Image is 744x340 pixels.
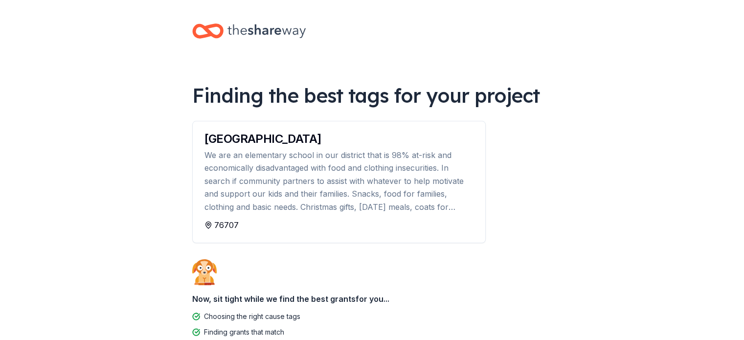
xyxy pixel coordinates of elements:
[192,289,552,309] div: Now, sit tight while we find the best grants for you...
[192,259,217,285] img: Dog waiting patiently
[204,311,300,322] div: Choosing the right cause tags
[204,133,473,145] div: [GEOGRAPHIC_DATA]
[204,326,284,338] div: Finding grants that match
[204,149,473,213] div: We are an elementary school in our district that is 98% at-risk and economically disadvantaged wi...
[192,82,552,109] div: Finding the best tags for your project
[204,219,473,231] div: 76707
